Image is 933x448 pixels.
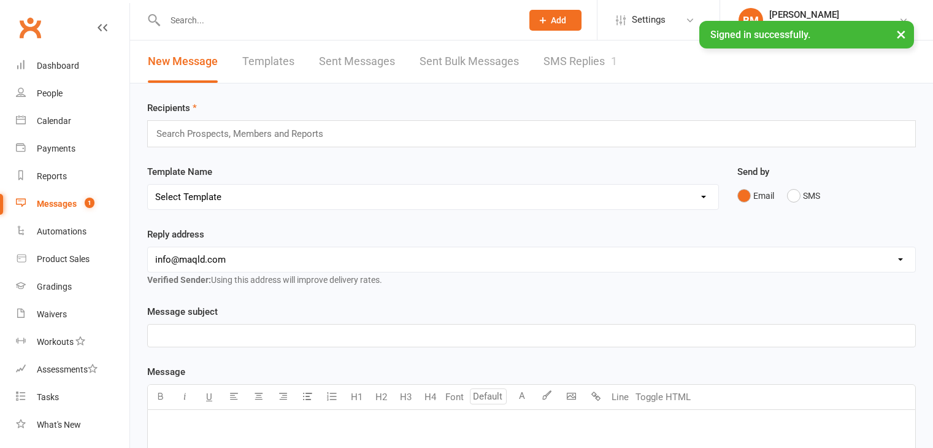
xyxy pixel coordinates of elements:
a: Sent Messages [319,41,395,83]
a: Dashboard [16,52,129,80]
span: Signed in successfully. [710,29,810,41]
button: A [510,385,534,409]
a: SMS Replies1 [543,41,617,83]
label: Reply address [147,227,204,242]
div: 1 [611,55,617,68]
div: Assessments [37,365,98,374]
div: Calendar [37,116,71,126]
label: Template Name [147,164,212,179]
label: Message [147,365,185,379]
div: What's New [37,420,81,430]
span: Settings [632,6,666,34]
div: Reports [37,171,67,181]
strong: Verified Sender: [147,275,211,285]
div: Messages [37,199,77,209]
div: BM [739,8,763,33]
a: What's New [16,411,129,439]
a: Calendar [16,107,129,135]
a: Automations [16,218,129,245]
div: [PERSON_NAME] [769,9,899,20]
div: Tasks [37,392,59,402]
div: Product Sales [37,254,90,264]
input: Search... [161,12,513,29]
a: Templates [242,41,294,83]
button: SMS [787,184,820,207]
button: × [890,21,912,47]
div: Dashboard [37,61,79,71]
button: Email [737,184,774,207]
input: Search Prospects, Members and Reports [155,126,335,142]
a: People [16,80,129,107]
button: Add [529,10,582,31]
label: Message subject [147,304,218,319]
label: Send by [737,164,769,179]
button: H3 [393,385,418,409]
div: Gradings [37,282,72,292]
a: New Message [148,41,218,83]
div: Waivers [37,309,67,319]
a: Waivers [16,301,129,328]
a: Reports [16,163,129,190]
a: Clubworx [15,12,45,43]
div: Workouts [37,337,74,347]
div: People [37,88,63,98]
span: Add [551,15,566,25]
span: 1 [85,198,94,208]
a: Messages 1 [16,190,129,218]
button: Font [442,385,467,409]
button: Toggle HTML [632,385,694,409]
span: Using this address will improve delivery rates. [147,275,382,285]
button: U [197,385,221,409]
button: Line [608,385,632,409]
a: Workouts [16,328,129,356]
a: Product Sales [16,245,129,273]
button: H4 [418,385,442,409]
a: Payments [16,135,129,163]
input: Default [470,388,507,404]
span: U [206,392,212,403]
a: Assessments [16,356,129,384]
a: Sent Bulk Messages [420,41,519,83]
div: Martial Arts [GEOGRAPHIC_DATA] [769,20,899,31]
button: H1 [344,385,369,409]
div: Payments [37,144,75,153]
button: H2 [369,385,393,409]
label: Recipients [147,101,197,115]
a: Gradings [16,273,129,301]
a: Tasks [16,384,129,411]
div: Automations [37,226,86,236]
